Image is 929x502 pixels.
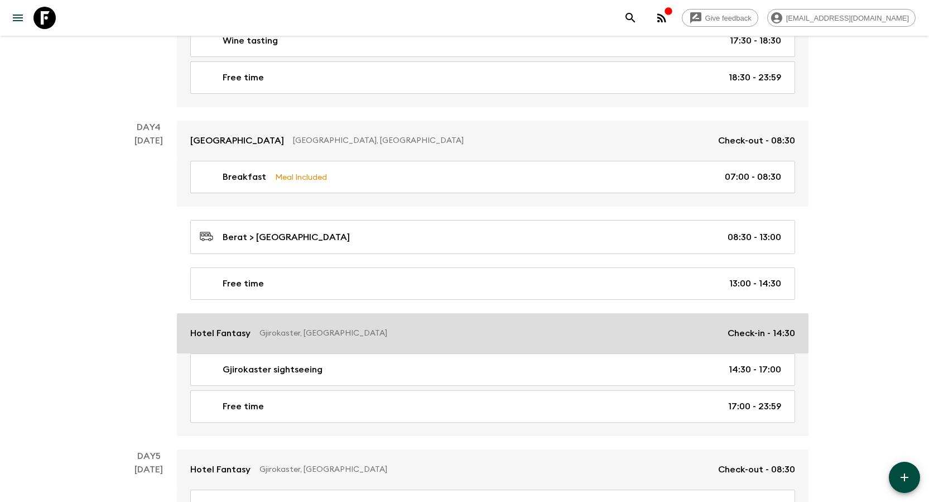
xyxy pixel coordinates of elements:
[223,277,264,290] p: Free time
[725,170,781,184] p: 07:00 - 08:30
[728,231,781,244] p: 08:30 - 13:00
[190,390,795,423] a: Free time17:00 - 23:59
[190,25,795,57] a: Wine tasting17:30 - 18:30
[190,61,795,94] a: Free time18:30 - 23:59
[718,134,795,147] p: Check-out - 08:30
[275,171,327,183] p: Meal Included
[730,34,781,47] p: 17:30 - 18:30
[682,9,758,27] a: Give feedback
[619,7,642,29] button: search adventures
[177,450,808,490] a: Hotel FantasyGjirokaster, [GEOGRAPHIC_DATA]Check-out - 08:30
[121,121,177,134] p: Day 4
[190,161,795,193] a: BreakfastMeal Included07:00 - 08:30
[223,400,264,413] p: Free time
[121,450,177,463] p: Day 5
[190,327,251,340] p: Hotel Fantasy
[223,170,266,184] p: Breakfast
[718,463,795,476] p: Check-out - 08:30
[190,353,795,386] a: Gjirokaster sightseeing14:30 - 17:00
[190,220,795,254] a: Berat > [GEOGRAPHIC_DATA]08:30 - 13:00
[223,231,350,244] p: Berat > [GEOGRAPHIC_DATA]
[223,71,264,84] p: Free time
[728,327,795,340] p: Check-in - 14:30
[259,464,709,475] p: Gjirokaster, [GEOGRAPHIC_DATA]
[728,400,781,413] p: 17:00 - 23:59
[767,9,916,27] div: [EMAIL_ADDRESS][DOMAIN_NAME]
[729,71,781,84] p: 18:30 - 23:59
[134,134,163,436] div: [DATE]
[293,135,709,146] p: [GEOGRAPHIC_DATA], [GEOGRAPHIC_DATA]
[259,328,719,339] p: Gjirokaster, [GEOGRAPHIC_DATA]
[780,14,915,22] span: [EMAIL_ADDRESS][DOMAIN_NAME]
[729,277,781,290] p: 13:00 - 14:30
[190,267,795,300] a: Free time13:00 - 14:30
[177,121,808,161] a: [GEOGRAPHIC_DATA][GEOGRAPHIC_DATA], [GEOGRAPHIC_DATA]Check-out - 08:30
[729,363,781,376] p: 14:30 - 17:00
[223,363,322,376] p: Gjirokaster sightseeing
[7,7,29,29] button: menu
[177,313,808,353] a: Hotel FantasyGjirokaster, [GEOGRAPHIC_DATA]Check-in - 14:30
[190,134,284,147] p: [GEOGRAPHIC_DATA]
[190,463,251,476] p: Hotel Fantasy
[223,34,278,47] p: Wine tasting
[699,14,758,22] span: Give feedback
